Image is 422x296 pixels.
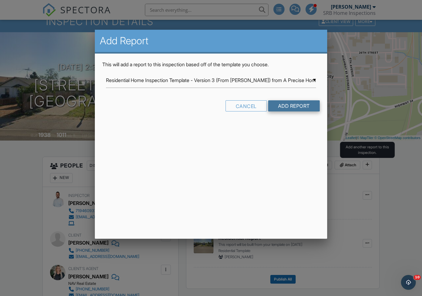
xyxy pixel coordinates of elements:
[401,275,416,290] iframe: Intercom live chat
[414,275,421,280] span: 10
[268,100,320,111] input: Add Report
[102,61,319,68] p: This will add a report to this inspection based off of the template you choose.
[100,35,322,47] h2: Add Report
[226,100,267,111] div: Cancel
